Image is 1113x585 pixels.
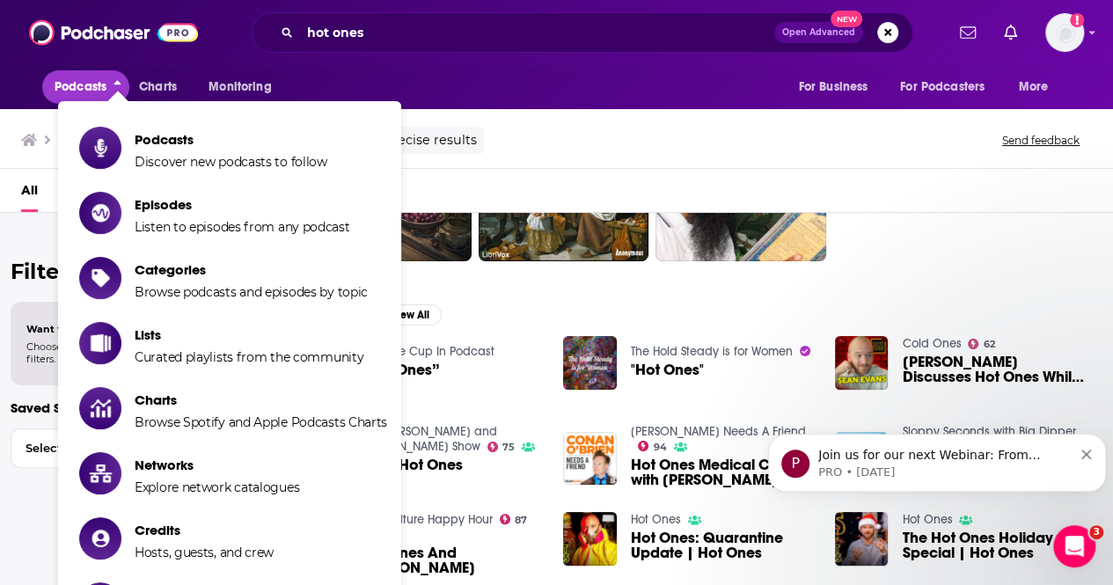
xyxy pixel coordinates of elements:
a: Charts [128,70,187,104]
span: Episodes [135,196,350,213]
a: "Hot Ones" [631,362,704,377]
span: Monitoring [209,75,271,99]
span: 3 [1089,525,1103,539]
span: Podcasts [135,131,327,148]
span: Charts [135,391,387,408]
span: Browse podcasts and episodes by topic [135,284,368,300]
button: open menu [1007,70,1071,104]
button: Open AdvancedNew [774,22,863,43]
iframe: Intercom notifications message [761,397,1113,520]
span: 75 [502,443,515,451]
img: Podchaser - Follow, Share and Rate Podcasts [29,16,198,49]
a: 94 [638,441,667,451]
span: Explore network catalogues [135,479,299,495]
a: 87 [500,514,528,524]
h2: Filter By [11,259,253,284]
input: Search podcasts, credits, & more... [300,18,774,47]
span: Select [11,442,215,454]
span: Hot Ones Medical Check with [PERSON_NAME] [631,457,814,487]
span: Curated playlists from the community [135,349,363,365]
span: 94 [654,443,667,451]
button: Select [11,428,253,468]
span: [PERSON_NAME] Discusses Hot Ones While Drinking Cold Ones [902,355,1085,384]
span: Want to filter your results? [26,323,165,335]
span: More [1019,75,1049,99]
a: Show notifications dropdown [997,18,1024,48]
a: The Hold Steady is for Women [631,344,793,359]
span: Join us for our next Webinar: From Pushback to Payoff: Building Buy-In for Niche Podcast Placemen... [57,51,307,450]
img: Sean Evans Discusses Hot Ones While Drinking Cold Ones [835,336,889,390]
span: 62 [984,340,995,348]
a: Hot Ones: Quarantine Update | Hot Ones [631,530,814,560]
a: Sean Evans Discusses Hot Ones While Drinking Cold Ones [902,355,1085,384]
span: Choose a tab above to access filters. [26,340,165,365]
span: Podcasts [55,75,106,99]
img: Hot Ones Medical Check with Dr. Arroyo [563,432,617,486]
a: 62 [968,339,995,349]
a: Show notifications dropdown [953,18,983,48]
span: New [831,11,862,27]
a: Cold Ones [902,336,961,351]
span: Discover new podcasts to follow [135,154,327,170]
span: Open Advanced [782,28,855,37]
span: Hosts, guests, and crew [135,545,274,560]
a: Pop Culture Happy Hour [360,512,493,527]
iframe: Intercom live chat [1053,525,1095,567]
button: open menu [196,70,294,104]
span: For Podcasters [900,75,985,99]
a: All [21,176,38,212]
img: The Hot Ones Holiday Special | Hot Ones [835,512,889,566]
span: Logged in as esmith_bg [1045,13,1084,52]
img: User Profile [1045,13,1084,52]
span: Lists [135,326,363,343]
span: Networks [135,457,299,473]
a: Conan O’Brien Needs A Friend [631,424,806,439]
img: Hot Ones: Quarantine Update | Hot Ones [563,512,617,566]
span: Categories [135,261,368,278]
button: Send feedback [997,133,1085,148]
button: open menu [889,70,1010,104]
div: Search podcasts, credits, & more... [252,12,913,53]
button: close menu [42,70,129,104]
span: Browse Spotify and Apple Podcasts Charts [135,414,387,430]
svg: Add a profile image [1070,13,1084,27]
a: The Hot Ones Holiday Special | Hot Ones [902,530,1085,560]
button: Show profile menu [1045,13,1084,52]
span: Credits [135,522,274,538]
img: "Hot Ones" [563,336,617,390]
span: For Business [798,75,868,99]
p: Saved Searches [11,399,253,416]
span: Listen to episodes from any podcast [135,219,350,235]
p: Message from PRO, sent 32w ago [57,68,311,84]
button: Dismiss notification [320,48,332,62]
button: open menu [786,70,890,104]
a: Hot Ones [631,512,681,527]
a: Hot Ones Medical Check with Dr. Arroyo [631,457,814,487]
a: 75 [487,442,516,452]
span: Charts [139,75,177,99]
span: 87 [515,516,527,524]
